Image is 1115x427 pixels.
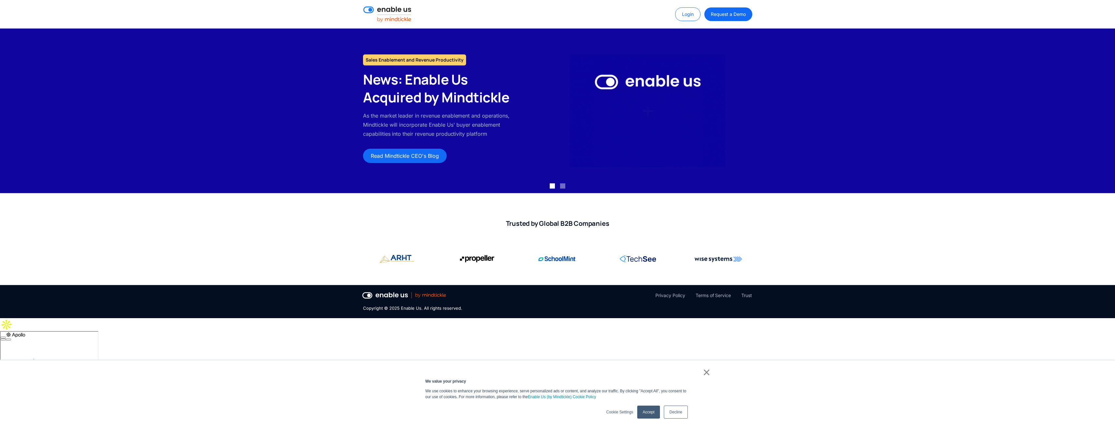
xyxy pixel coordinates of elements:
div: Show slide 2 of 2 [560,183,565,189]
strong: We value your privacy [425,379,466,384]
p: We use cookies to enhance your browsing experience, serve personalized ads or content, and analyz... [425,388,690,400]
img: Propeller Aero corporate logo [380,252,414,266]
a: Read Mindtickle CEO's Blog [363,149,447,163]
img: Propeller Aero corporate logo [460,252,494,265]
a: Privacy Policy [655,292,685,299]
p: As the market leader in revenue enablement and operations, Mindtickle will incorporate Enable Us'... [363,111,518,138]
h2: News: Enable Us Acquired by Mindtickle [363,71,518,106]
a: Terms of Service [696,292,731,299]
img: Wise Systems corporate logo [695,252,742,265]
div: Copyright © 2025 Enable Us. All rights reserved. [363,305,462,312]
a: Cookie Settings [606,409,633,415]
a: Trust [741,292,752,299]
iframe: Qualified Messenger [1000,273,1115,427]
img: RingCentral corporate logo [620,252,656,265]
a: Request a Demo [704,7,752,21]
a: Decline [664,406,688,419]
h2: Trusted by Global B2B Companies [363,219,752,228]
a: × [703,369,710,375]
a: Accept [637,406,660,419]
div: next slide [1089,29,1115,193]
a: Login [675,7,700,21]
img: SchoolMint corporate logo [538,252,577,265]
img: Enable Us by Mindtickle [570,54,725,167]
a: Enable Us (by Mindtickle) Cookie Policy [528,394,596,400]
div: Show slide 1 of 2 [550,183,555,189]
h1: Sales Enablement and Revenue Productivity [363,54,466,65]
